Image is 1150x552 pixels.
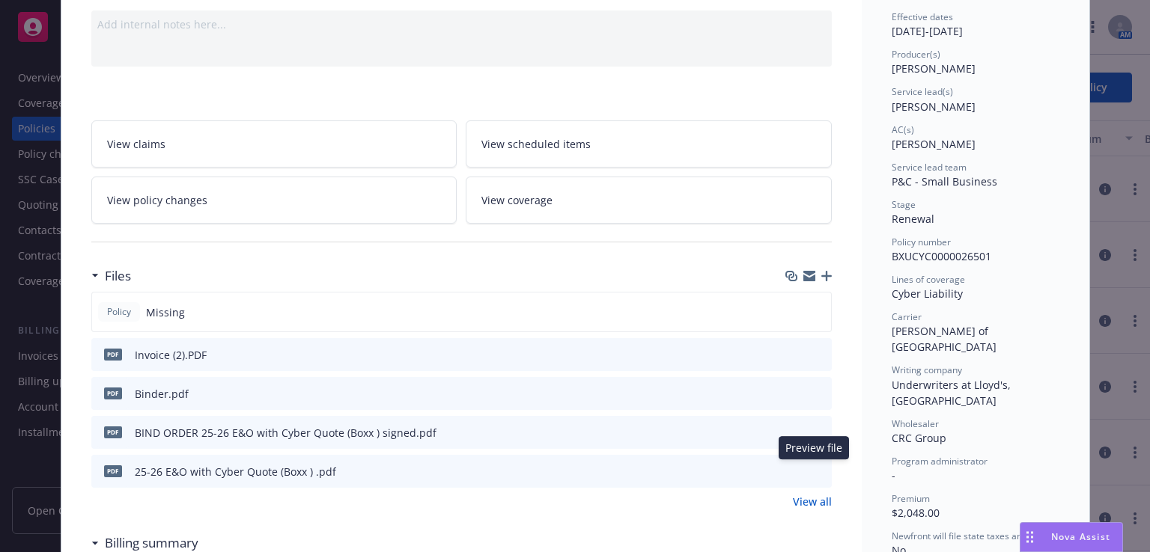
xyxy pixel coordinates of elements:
[135,347,207,363] div: Invoice (2).PDF
[812,386,826,402] button: preview file
[97,16,826,32] div: Add internal notes here...
[788,347,800,363] button: download file
[892,468,895,482] span: -
[812,464,826,479] button: preview file
[892,137,976,151] span: [PERSON_NAME]
[135,464,336,479] div: 25-26 E&O with Cyber Quote (Boxx ) .pdf
[892,310,922,323] span: Carrier
[892,417,939,430] span: Wholesaler
[892,273,965,286] span: Lines of coverage
[105,266,131,286] h3: Files
[812,347,826,363] button: preview file
[892,212,934,226] span: Renewal
[104,305,134,319] span: Policy
[1020,523,1039,551] div: Drag to move
[466,120,832,168] a: View scheduled items
[892,61,976,76] span: [PERSON_NAME]
[892,99,976,114] span: [PERSON_NAME]
[892,161,967,174] span: Service lead team
[466,177,832,224] a: View coverage
[788,425,800,441] button: download file
[104,349,122,360] span: PDF
[892,10,1059,39] div: [DATE] - [DATE]
[135,386,189,402] div: Binder.pdf
[91,120,457,168] a: View claims
[104,426,122,438] span: pdf
[892,364,962,376] span: Writing company
[107,192,207,208] span: View policy changes
[892,506,940,520] span: $2,048.00
[793,494,832,509] a: View all
[892,378,1014,408] span: Underwriters at Lloyd's, [GEOGRAPHIC_DATA]
[892,455,988,467] span: Program administrator
[146,304,185,320] span: Missing
[892,286,963,301] span: Cyber Liability
[788,464,800,479] button: download file
[104,387,122,399] span: pdf
[892,10,953,23] span: Effective dates
[892,324,997,354] span: [PERSON_NAME] of [GEOGRAPHIC_DATA]
[892,236,951,248] span: Policy number
[779,436,849,459] div: Preview file
[892,249,991,263] span: BXUCYC0000026501
[892,85,953,98] span: Service lead(s)
[892,530,1047,542] span: Newfront will file state taxes and fees
[135,425,436,441] div: BIND ORDER 25-26 E&O with Cyber Quote (Boxx ) signed.pdf
[892,174,997,188] span: P&C - Small Business
[481,192,553,208] span: View coverage
[91,177,457,224] a: View policy changes
[107,136,165,152] span: View claims
[91,266,131,286] div: Files
[1051,530,1110,543] span: Nova Assist
[892,431,946,445] span: CRC Group
[892,48,940,61] span: Producer(s)
[892,198,916,211] span: Stage
[892,123,914,136] span: AC(s)
[1020,522,1123,552] button: Nova Assist
[481,136,591,152] span: View scheduled items
[812,425,826,441] button: preview file
[892,492,930,505] span: Premium
[104,465,122,476] span: pdf
[788,386,800,402] button: download file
